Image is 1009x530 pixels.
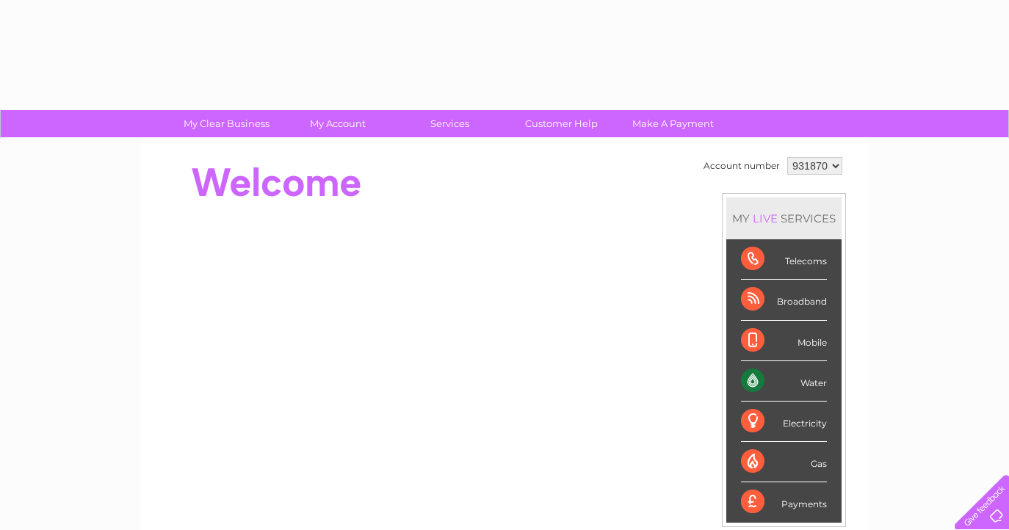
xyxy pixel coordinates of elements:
a: My Account [278,110,399,137]
div: Mobile [741,321,827,361]
div: Electricity [741,402,827,442]
div: Payments [741,482,827,522]
a: Make A Payment [612,110,734,137]
div: Broadband [741,280,827,320]
a: Customer Help [501,110,622,137]
td: Account number [700,153,784,178]
div: Water [741,361,827,402]
div: Gas [741,442,827,482]
div: Telecoms [741,239,827,280]
div: MY SERVICES [726,197,842,239]
a: Services [389,110,510,137]
div: LIVE [750,211,781,225]
a: My Clear Business [166,110,287,137]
